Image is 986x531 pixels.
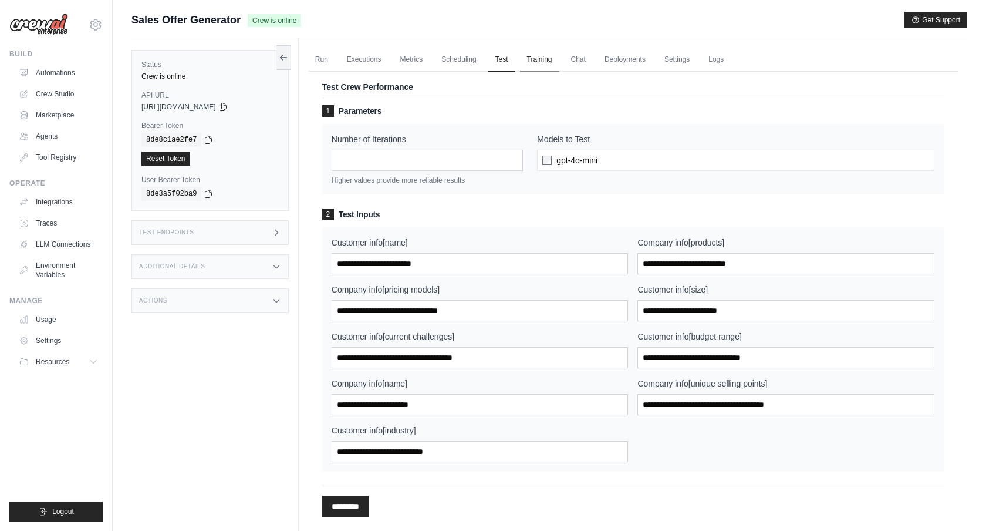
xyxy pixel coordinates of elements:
label: Number of Iterations [332,133,523,145]
a: Run [308,48,335,72]
img: Logo [9,14,68,36]
a: Test [488,48,515,72]
a: Settings [14,331,103,350]
a: Executions [340,48,389,72]
button: Resources [14,352,103,371]
a: Marketplace [14,106,103,125]
h3: Actions [139,297,167,304]
span: 1 [322,105,334,117]
span: Sales Offer Generator [131,12,241,28]
span: gpt-4o-mini [556,154,597,166]
p: Test Crew Performance [322,81,944,93]
span: Resources [36,357,69,367]
label: Company info[name] [332,378,629,389]
p: Higher values provide more reliable results [332,176,523,185]
a: Environment Variables [14,256,103,284]
h3: Test Endpoints [139,229,194,236]
code: 8de3a5f02ba9 [141,187,201,201]
div: Operate [9,179,103,188]
label: Customer info[size] [637,284,934,295]
a: Chat [564,48,593,72]
label: API URL [141,90,279,100]
h3: Parameters [322,105,944,117]
button: Get Support [904,12,967,28]
span: Crew is online [248,14,301,27]
label: Customer info[name] [332,237,629,248]
a: Traces [14,214,103,233]
label: Status [141,60,279,69]
a: Agents [14,127,103,146]
label: Bearer Token [141,121,279,130]
h3: Additional Details [139,263,205,270]
span: [URL][DOMAIN_NAME] [141,102,216,112]
label: Customer info[industry] [332,425,629,436]
label: Models to Test [537,133,934,145]
a: Automations [14,63,103,82]
a: Logs [701,48,731,72]
iframe: Chat Widget [927,475,986,531]
a: Metrics [393,48,430,72]
a: LLM Connections [14,235,103,254]
a: Tool Registry [14,148,103,167]
div: Manage [9,296,103,305]
label: Customer info[current challenges] [332,331,629,342]
label: Company info[pricing models] [332,284,629,295]
a: Crew Studio [14,85,103,103]
a: Deployments [597,48,653,72]
span: 2 [322,209,334,220]
label: Company info[unique selling points] [637,378,934,389]
div: Build [9,49,103,59]
label: Customer info[budget range] [637,331,934,342]
a: Scheduling [434,48,483,72]
span: Logout [52,507,74,516]
label: Company info[products] [637,237,934,248]
label: User Bearer Token [141,175,279,184]
button: Logout [9,502,103,522]
code: 8de8c1ae2fe7 [141,133,201,147]
a: Usage [14,310,103,329]
h3: Test Inputs [322,209,944,220]
a: Training [520,48,559,72]
div: Crew is online [141,72,279,81]
a: Integrations [14,193,103,211]
a: Reset Token [141,152,190,166]
a: Settings [657,48,697,72]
